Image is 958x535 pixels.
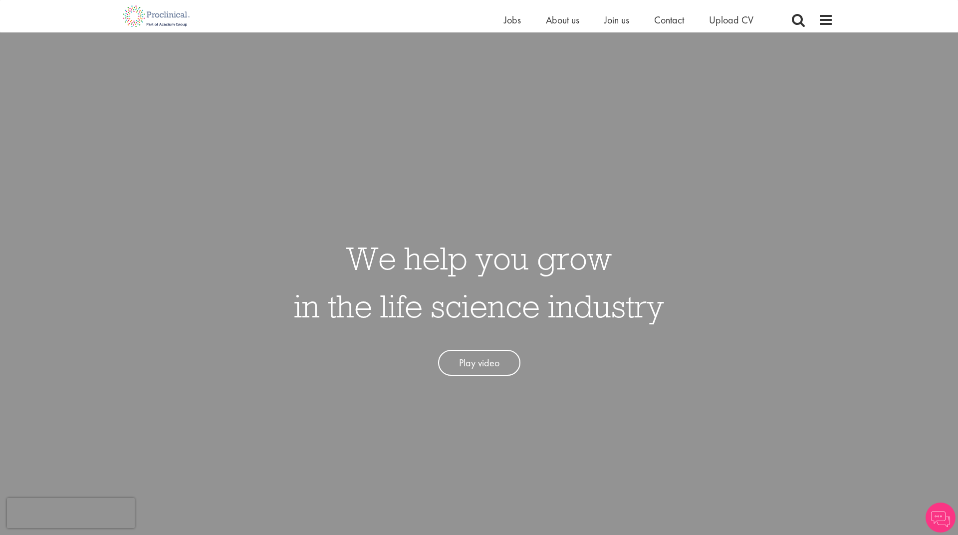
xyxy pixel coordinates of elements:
img: Chatbot [926,503,956,533]
h1: We help you grow in the life science industry [294,234,664,330]
a: Jobs [504,13,521,26]
a: About us [546,13,579,26]
a: Join us [604,13,629,26]
a: Contact [654,13,684,26]
a: Upload CV [709,13,753,26]
a: Play video [438,350,520,376]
